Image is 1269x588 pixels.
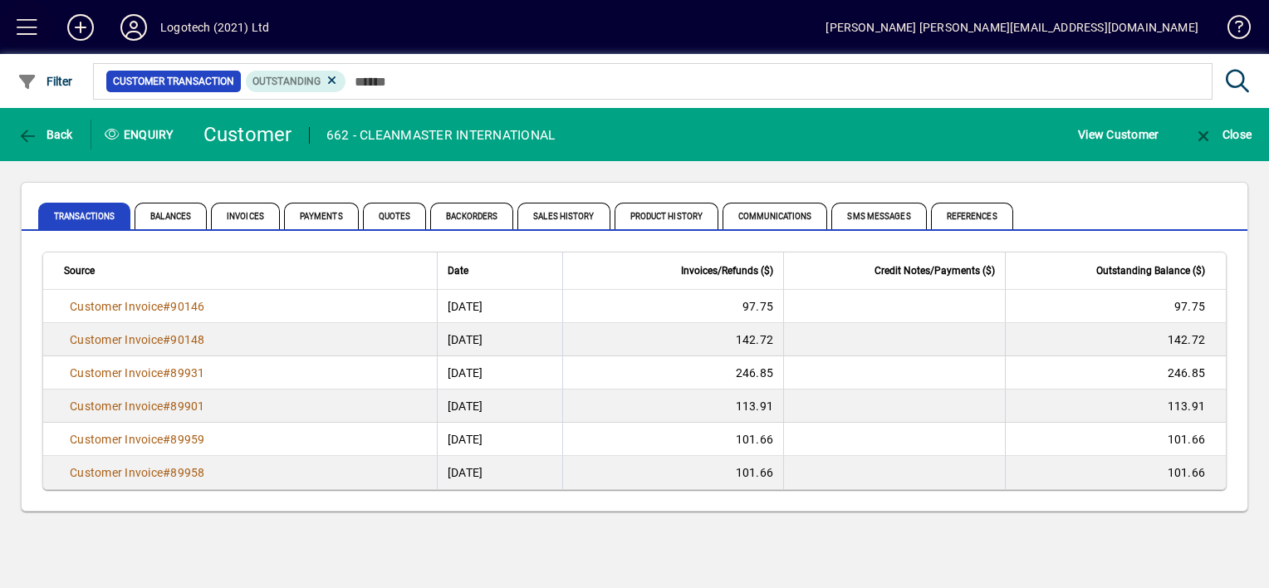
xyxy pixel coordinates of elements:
[70,466,163,479] span: Customer Invoice
[170,466,204,479] span: 89958
[70,366,163,380] span: Customer Invoice
[54,12,107,42] button: Add
[170,433,204,446] span: 89959
[437,323,562,356] td: [DATE]
[448,262,552,280] div: Date
[437,390,562,423] td: [DATE]
[170,366,204,380] span: 89931
[1005,290,1226,323] td: 97.75
[1074,120,1163,149] button: View Customer
[723,203,827,229] span: Communications
[284,203,359,229] span: Payments
[70,300,163,313] span: Customer Invoice
[70,399,163,413] span: Customer Invoice
[170,399,204,413] span: 89901
[562,456,783,489] td: 101.66
[1005,423,1226,456] td: 101.66
[1005,323,1226,356] td: 142.72
[163,300,170,313] span: #
[615,203,719,229] span: Product History
[70,433,163,446] span: Customer Invoice
[13,66,77,96] button: Filter
[38,203,130,229] span: Transactions
[1005,390,1226,423] td: 113.91
[163,366,170,380] span: #
[1189,120,1256,149] button: Close
[170,333,204,346] span: 90148
[448,262,468,280] span: Date
[64,463,211,482] a: Customer Invoice#89958
[113,73,234,90] span: Customer Transaction
[363,203,427,229] span: Quotes
[163,433,170,446] span: #
[562,356,783,390] td: 246.85
[1005,456,1226,489] td: 101.66
[13,120,77,149] button: Back
[64,430,211,448] a: Customer Invoice#89959
[931,203,1013,229] span: References
[681,262,773,280] span: Invoices/Refunds ($)
[437,423,562,456] td: [DATE]
[203,121,292,148] div: Customer
[1193,128,1252,141] span: Close
[64,262,95,280] span: Source
[70,333,163,346] span: Customer Invoice
[562,290,783,323] td: 97.75
[1005,356,1226,390] td: 246.85
[170,300,204,313] span: 90146
[562,390,783,423] td: 113.91
[875,262,995,280] span: Credit Notes/Payments ($)
[1176,120,1269,149] app-page-header-button: Close enquiry
[160,14,269,41] div: Logotech (2021) Ltd
[562,423,783,456] td: 101.66
[437,290,562,323] td: [DATE]
[252,76,321,87] span: Outstanding
[163,466,170,479] span: #
[211,203,280,229] span: Invoices
[831,203,926,229] span: SMS Messages
[437,456,562,489] td: [DATE]
[91,121,191,148] div: Enquiry
[1078,121,1159,148] span: View Customer
[1215,3,1248,57] a: Knowledge Base
[163,399,170,413] span: #
[107,12,160,42] button: Profile
[17,128,73,141] span: Back
[562,323,783,356] td: 142.72
[163,333,170,346] span: #
[64,397,211,415] a: Customer Invoice#89901
[135,203,207,229] span: Balances
[437,356,562,390] td: [DATE]
[430,203,513,229] span: Backorders
[64,331,211,349] a: Customer Invoice#90148
[1096,262,1205,280] span: Outstanding Balance ($)
[326,122,556,149] div: 662 - CLEANMASTER INTERNATIONAL
[17,75,73,88] span: Filter
[517,203,610,229] span: Sales History
[826,14,1198,41] div: [PERSON_NAME] [PERSON_NAME][EMAIL_ADDRESS][DOMAIN_NAME]
[64,297,211,316] a: Customer Invoice#90146
[246,71,346,92] mat-chip: Outstanding Status: Outstanding
[64,364,211,382] a: Customer Invoice#89931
